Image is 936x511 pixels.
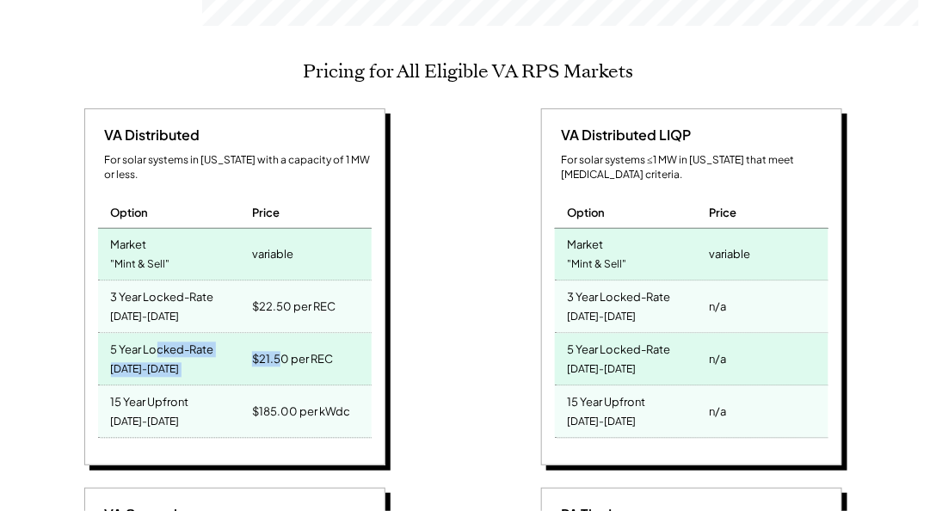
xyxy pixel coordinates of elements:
[252,400,350,424] div: $185.00 per kWdc
[252,243,293,267] div: variable
[562,154,828,183] div: For solar systems ≤1 MW in [US_STATE] that meet [MEDICAL_DATA] criteria.
[252,295,336,319] div: $22.50 per REC
[111,254,170,277] div: "Mint & Sell"
[111,391,189,410] div: 15 Year Upfront
[709,295,726,319] div: n/a
[709,243,750,267] div: variable
[568,359,637,382] div: [DATE]-[DATE]
[98,126,200,145] div: VA Distributed
[111,206,149,221] div: Option
[568,254,627,277] div: "Mint & Sell"
[568,338,671,358] div: 5 Year Locked-Rate
[568,306,637,329] div: [DATE]-[DATE]
[709,400,726,424] div: n/a
[111,359,180,382] div: [DATE]-[DATE]
[111,233,147,253] div: Market
[568,391,646,410] div: 15 Year Upfront
[105,154,372,183] div: For solar systems in [US_STATE] with a capacity of 1 MW or less.
[568,233,604,253] div: Market
[111,306,180,329] div: [DATE]-[DATE]
[111,338,214,358] div: 5 Year Locked-Rate
[555,126,692,145] div: VA Distributed LIQP
[111,286,214,305] div: 3 Year Locked-Rate
[709,348,726,372] div: n/a
[303,60,633,83] h2: Pricing for All Eligible VA RPS Markets
[252,348,333,372] div: $21.50 per REC
[709,206,736,221] div: Price
[111,411,180,434] div: [DATE]-[DATE]
[568,286,671,305] div: 3 Year Locked-Rate
[568,411,637,434] div: [DATE]-[DATE]
[252,206,280,221] div: Price
[568,206,606,221] div: Option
